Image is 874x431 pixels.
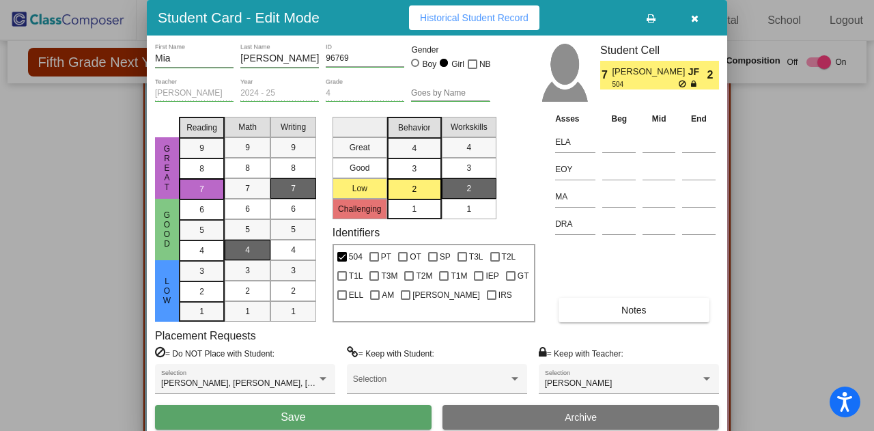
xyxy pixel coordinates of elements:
[199,183,204,195] span: 7
[412,163,417,175] span: 3
[291,264,296,277] span: 3
[612,79,678,89] span: 504
[555,186,595,207] input: assessment
[466,162,471,174] span: 3
[291,141,296,154] span: 9
[291,162,296,174] span: 8
[155,329,256,342] label: Placement Requests
[409,5,539,30] button: Historical Student Record
[186,122,217,134] span: Reading
[161,210,173,249] span: Good
[466,141,471,154] span: 4
[412,203,417,215] span: 1
[451,268,467,284] span: T1M
[245,285,250,297] span: 2
[621,305,647,316] span: Notes
[199,305,204,318] span: 1
[199,204,204,216] span: 6
[245,141,250,154] span: 9
[155,346,274,360] label: = Do NOT Place with Student:
[422,58,437,70] div: Boy
[349,268,363,284] span: T1L
[411,44,490,56] mat-label: Gender
[333,226,380,239] label: Identifiers
[552,111,599,126] th: Asses
[545,378,612,388] span: [PERSON_NAME]
[539,346,623,360] label: = Keep with Teacher:
[466,203,471,215] span: 1
[161,378,588,388] span: [PERSON_NAME], [PERSON_NAME], [PERSON_NAME], [PERSON_NAME], [PERSON_NAME], [PERSON_NAME]
[291,182,296,195] span: 7
[381,249,391,265] span: PT
[688,65,707,79] span: JF
[466,182,471,195] span: 2
[245,244,250,256] span: 4
[411,89,490,98] input: goes by name
[555,159,595,180] input: assessment
[238,121,257,133] span: Math
[245,182,250,195] span: 7
[612,65,688,79] span: [PERSON_NAME]
[245,223,250,236] span: 5
[199,142,204,154] span: 9
[412,183,417,195] span: 2
[451,58,464,70] div: Girl
[161,277,173,305] span: Low
[199,224,204,236] span: 5
[245,305,250,318] span: 1
[600,44,719,57] h3: Student Cell
[240,89,319,98] input: year
[291,203,296,215] span: 6
[326,54,404,64] input: Enter ID
[555,132,595,152] input: assessment
[502,249,516,265] span: T2L
[158,9,320,26] h3: Student Card - Edit Mode
[440,249,451,265] span: SP
[291,305,296,318] span: 1
[155,405,432,430] button: Save
[559,298,709,322] button: Notes
[161,144,173,192] span: Great
[155,89,234,98] input: teacher
[600,67,612,83] span: 7
[199,163,204,175] span: 8
[347,346,434,360] label: = Keep with Student:
[291,223,296,236] span: 5
[382,287,394,303] span: AM
[599,111,639,126] th: Beg
[326,89,404,98] input: grade
[381,268,397,284] span: T3M
[707,67,719,83] span: 2
[518,268,529,284] span: GT
[199,245,204,257] span: 4
[245,162,250,174] span: 8
[245,203,250,215] span: 6
[349,249,363,265] span: 504
[199,265,204,277] span: 3
[469,249,483,265] span: T3L
[410,249,421,265] span: OT
[412,142,417,154] span: 4
[639,111,679,126] th: Mid
[451,121,488,133] span: Workskills
[485,268,498,284] span: IEP
[281,411,305,423] span: Save
[479,56,491,72] span: NB
[679,111,719,126] th: End
[555,214,595,234] input: assessment
[349,287,363,303] span: ELL
[420,12,528,23] span: Historical Student Record
[498,287,512,303] span: IRS
[245,264,250,277] span: 3
[199,286,204,298] span: 2
[442,405,719,430] button: Archive
[416,268,432,284] span: T2M
[291,285,296,297] span: 2
[398,122,430,134] span: Behavior
[412,287,480,303] span: [PERSON_NAME]
[565,412,597,423] span: Archive
[281,121,306,133] span: Writing
[291,244,296,256] span: 4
